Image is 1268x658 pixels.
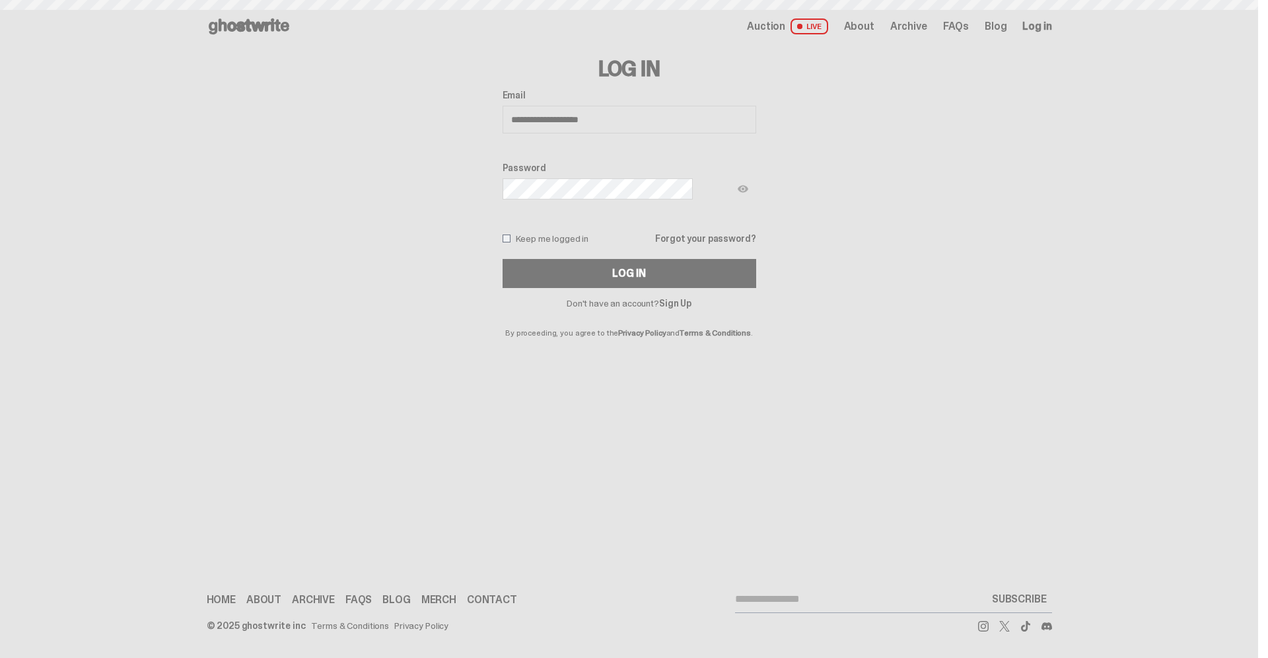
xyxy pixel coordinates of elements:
a: Forgot your password? [655,234,756,243]
label: Email [503,90,756,100]
span: Auction [747,21,785,32]
p: Don't have an account? [503,299,756,308]
a: Log in [1022,21,1051,32]
button: Log In [503,259,756,288]
div: Log In [612,268,645,279]
a: Auction LIVE [747,18,828,34]
a: Merch [421,595,456,605]
a: Blog [985,21,1006,32]
a: Privacy Policy [618,328,666,338]
a: Terms & Conditions [311,621,389,630]
label: Password [503,163,756,173]
span: LIVE [791,18,828,34]
button: SUBSCRIBE [987,586,1052,612]
a: FAQs [943,21,969,32]
a: FAQs [345,595,372,605]
input: Keep me logged in [503,235,511,242]
a: Home [207,595,236,605]
a: Blog [382,595,410,605]
p: By proceeding, you agree to the and . [503,308,756,337]
a: Terms & Conditions [680,328,751,338]
h3: Log In [503,58,756,79]
a: Sign Up [659,297,691,309]
img: Show password [738,184,748,194]
a: Contact [467,595,517,605]
a: About [246,595,281,605]
div: © 2025 ghostwrite inc [207,621,306,630]
a: Archive [292,595,335,605]
a: Archive [890,21,927,32]
label: Keep me logged in [503,234,589,243]
a: Privacy Policy [394,621,448,630]
a: About [844,21,874,32]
